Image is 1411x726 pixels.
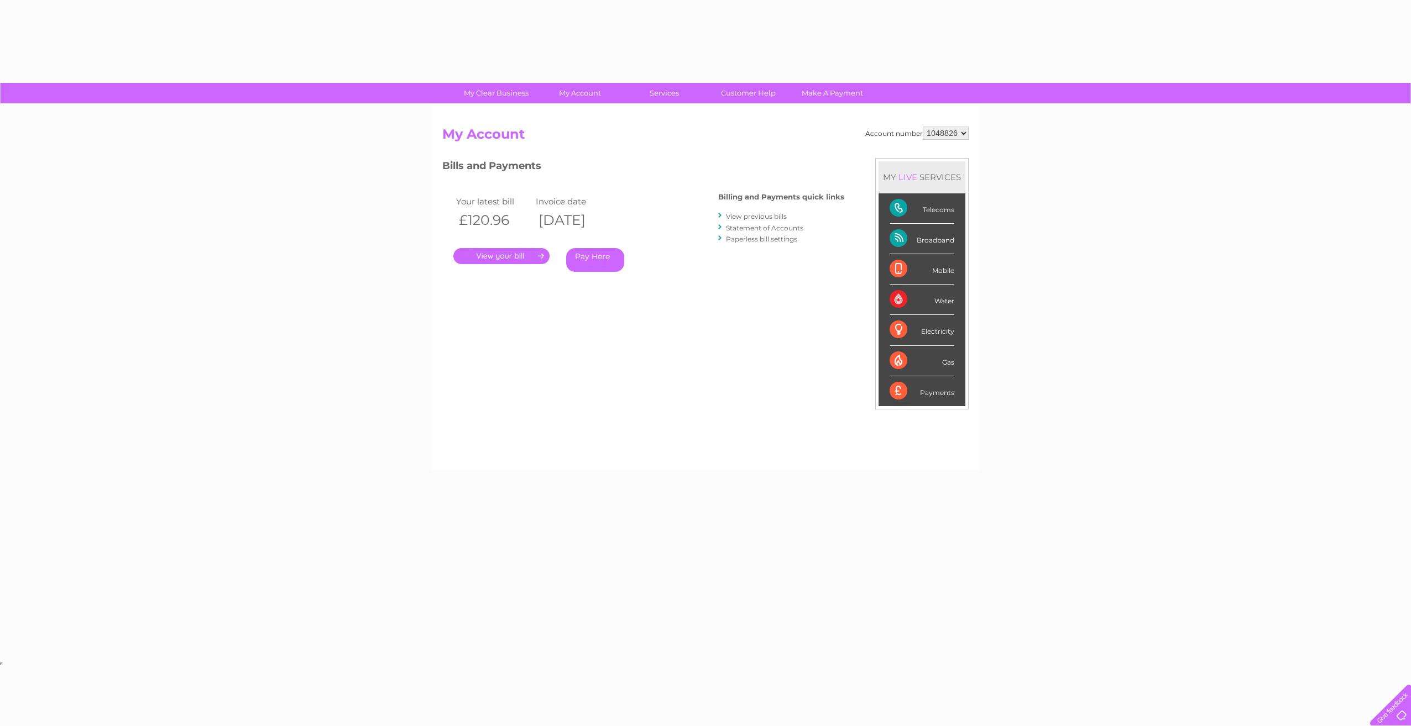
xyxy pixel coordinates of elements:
[890,224,954,254] div: Broadband
[726,224,803,232] a: Statement of Accounts
[703,83,794,103] a: Customer Help
[890,193,954,224] div: Telecoms
[787,83,878,103] a: Make A Payment
[442,127,969,148] h2: My Account
[535,83,626,103] a: My Account
[890,285,954,315] div: Water
[718,193,844,201] h4: Billing and Payments quick links
[453,209,533,232] th: £120.96
[865,127,969,140] div: Account number
[533,209,613,232] th: [DATE]
[890,346,954,376] div: Gas
[890,254,954,285] div: Mobile
[453,248,550,264] a: .
[619,83,710,103] a: Services
[453,194,533,209] td: Your latest bill
[451,83,542,103] a: My Clear Business
[879,161,965,193] div: MY SERVICES
[726,212,787,220] a: View previous bills
[890,376,954,406] div: Payments
[726,235,797,243] a: Paperless bill settings
[566,248,624,272] a: Pay Here
[890,315,954,345] div: Electricity
[896,172,919,182] div: LIVE
[533,194,613,209] td: Invoice date
[442,158,844,177] h3: Bills and Payments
